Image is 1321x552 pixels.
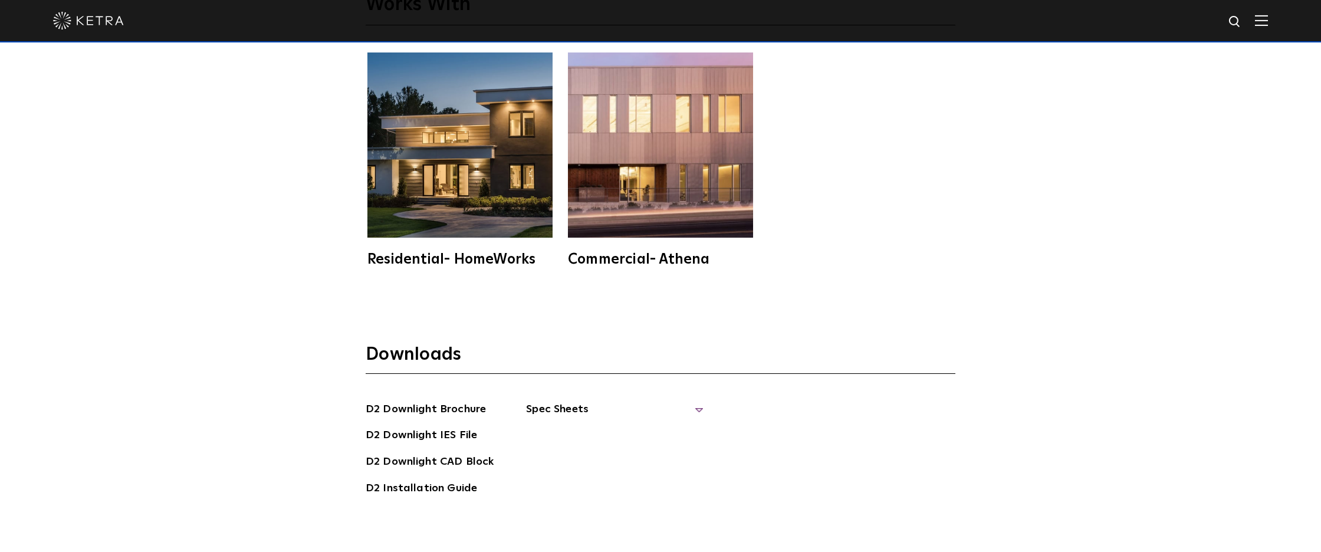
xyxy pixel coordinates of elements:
div: Residential- HomeWorks [367,252,553,267]
h3: Downloads [366,343,955,374]
img: Hamburger%20Nav.svg [1255,15,1268,26]
img: homeworks_hero [367,52,553,238]
a: D2 Downlight IES File [366,427,477,446]
a: D2 Downlight CAD Block [366,454,494,472]
a: Commercial- Athena [566,52,755,267]
a: D2 Installation Guide [366,480,477,499]
img: athena-square [568,52,753,238]
span: Spec Sheets [526,401,703,427]
img: search icon [1228,15,1243,29]
a: D2 Downlight Brochure [366,401,486,420]
div: Commercial- Athena [568,252,753,267]
a: Residential- HomeWorks [366,52,554,267]
img: ketra-logo-2019-white [53,12,124,29]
